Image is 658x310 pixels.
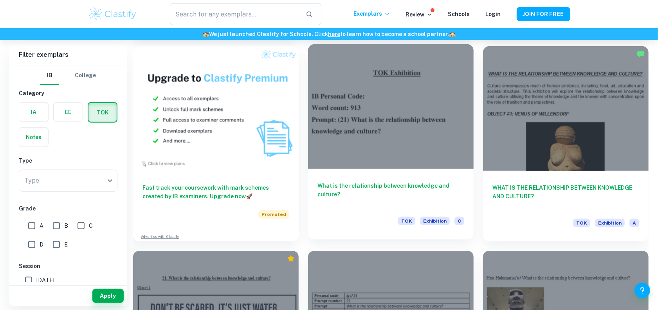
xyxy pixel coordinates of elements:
img: Marked [637,50,645,58]
span: Exhibition [420,217,450,225]
h6: What is the relationship between knowledge and culture? [317,181,464,207]
a: Schools [448,11,470,17]
span: TOK [573,219,590,227]
button: Notes [19,128,48,147]
img: Thumbnail [133,46,299,170]
span: [DATE] [36,276,54,285]
span: 🏫 [202,31,209,37]
button: Help and Feedback [635,283,650,298]
button: TOK [88,103,117,122]
span: Exhibition [595,219,625,227]
span: 🏫 [449,31,456,37]
span: A [40,221,43,230]
a: What is the relationship between knowledge and culture?TOKExhibitionC [308,46,474,241]
span: Promoted [258,210,289,219]
h6: Category [19,89,117,98]
span: C [89,221,93,230]
span: TOK [398,217,415,225]
h6: Type [19,156,117,165]
a: Advertise with Clastify [141,234,179,239]
h6: Grade [19,204,117,213]
span: 🚀 [246,193,252,199]
span: C [454,217,464,225]
button: Apply [92,289,124,303]
h6: Fast track your coursework with mark schemes created by IB examiners. Upgrade now [142,183,289,201]
button: IA [19,103,48,121]
div: Filter type choice [40,66,96,85]
h6: Filter exemplars [9,44,127,66]
button: EE [54,103,83,121]
p: Exemplars [354,9,390,18]
a: Login [486,11,501,17]
span: D [40,240,43,249]
button: JOIN FOR FREE [517,7,570,21]
a: here [328,31,340,37]
h6: We just launched Clastify for Schools. Click to learn how to become a school partner. [2,30,656,38]
img: Clastify logo [88,6,138,22]
button: College [75,66,96,85]
span: E [64,240,68,249]
input: Search for any exemplars... [170,3,299,25]
span: B [64,221,68,230]
p: Review [406,10,433,19]
a: WHAT IS THE RELATIONSHIP BETWEEN KNOWLEDGE AND CULTURE?TOKExhibitionA [483,46,649,241]
h6: Session [19,262,117,270]
button: IB [40,66,59,85]
div: Premium [287,255,295,263]
span: A [629,219,639,227]
h6: WHAT IS THE RELATIONSHIP BETWEEN KNOWLEDGE AND CULTURE? [492,183,639,209]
